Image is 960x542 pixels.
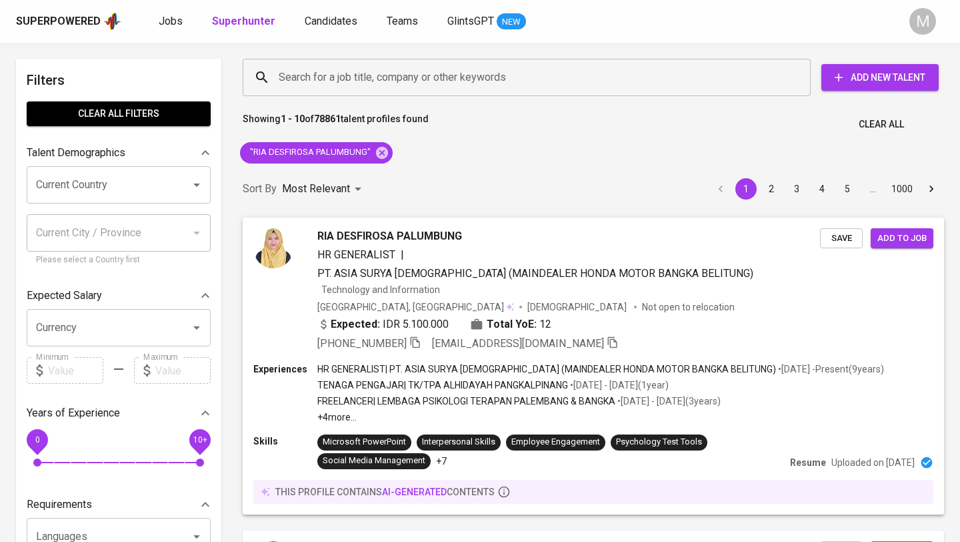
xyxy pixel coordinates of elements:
button: page 1 [735,178,757,200]
span: NEW [497,15,526,29]
a: Teams [387,13,421,30]
span: Jobs [159,15,183,27]
b: Total YoE: [487,316,537,332]
span: AI-generated [382,487,447,497]
p: Resume [790,456,826,469]
p: Years of Experience [27,405,120,421]
p: Showing of talent profiles found [243,112,429,137]
a: Candidates [305,13,360,30]
b: Superhunter [212,15,275,27]
p: TENAGA PENGAJAR | TK/TPA ALHIDAYAH PANGKALPINANG [317,378,568,392]
div: Social Media Management [323,455,425,467]
p: FREELANCER | LEMBAGA PSIKOLOGI TERAPAN PALEMBANG & BANGKA [317,394,615,408]
p: Please select a Country first [36,254,201,267]
button: Add New Talent [821,64,939,91]
p: +4 more ... [317,411,884,424]
div: IDR 5.100.000 [317,316,449,332]
span: "RIA DESFIROSA PALUMBUNG" [240,146,379,159]
p: Most Relevant [282,181,350,197]
span: Teams [387,15,418,27]
button: Go to page 3 [786,178,807,200]
a: Jobs [159,13,185,30]
span: HR GENERALIST [317,248,395,261]
a: Superhunter [212,13,278,30]
a: RIA DESFIROSA PALUMBUNGHR GENERALIST|PT. ASIA SURYA [DEMOGRAPHIC_DATA] (MAINDEALER HONDA MOTOR BA... [243,218,944,515]
b: 1 - 10 [281,113,305,124]
p: Requirements [27,497,92,513]
span: Candidates [305,15,357,27]
div: Microsoft PowerPoint [323,436,406,449]
span: GlintsGPT [447,15,494,27]
span: Clear All [859,116,904,133]
button: Add to job [871,228,933,249]
button: Open [187,176,206,194]
div: Psychology Test Tools [616,436,702,449]
p: • [DATE] - Present ( 9 years ) [776,362,884,376]
p: this profile contains contents [275,485,495,499]
button: Go to page 5 [837,178,858,200]
b: 78861 [314,113,341,124]
div: Superpowered [16,14,101,29]
h6: Filters [27,69,211,91]
span: Add New Talent [832,69,928,86]
span: PT. ASIA SURYA [DEMOGRAPHIC_DATA] (MAINDEALER HONDA MOTOR BANGKA BELITUNG) [317,267,753,280]
span: 0 [35,435,39,445]
button: Go to next page [921,178,942,200]
div: Interpersonal Skills [422,436,495,449]
p: Uploaded on [DATE] [831,456,915,469]
div: Expected Salary [27,282,211,309]
p: Skills [253,435,317,448]
div: Requirements [27,491,211,518]
div: Employee Engagement [511,436,600,449]
button: Save [820,228,863,249]
div: M [909,8,936,35]
p: HR GENERALIST | PT. ASIA SURYA [DEMOGRAPHIC_DATA] (MAINDEALER HONDA MOTOR BANGKA BELITUNG) [317,362,776,376]
span: Technology and Information [321,284,440,295]
button: Go to page 2 [761,178,782,200]
input: Value [155,357,211,384]
p: • [DATE] - [DATE] ( 3 years ) [615,394,721,408]
span: 10+ [193,435,207,445]
p: Expected Salary [27,288,102,304]
div: Talent Demographics [27,140,211,166]
span: [PHONE_NUMBER] [317,337,407,350]
p: +7 [436,455,447,468]
span: | [401,247,404,263]
a: Superpoweredapp logo [16,11,121,31]
span: Clear All filters [37,105,200,122]
div: "RIA DESFIROSA PALUMBUNG" [240,142,393,164]
p: Not open to relocation [642,300,735,314]
p: Experiences [253,362,317,376]
p: • [DATE] - [DATE] ( 1 year ) [568,378,669,392]
span: [DEMOGRAPHIC_DATA] [527,300,629,314]
span: [EMAIL_ADDRESS][DOMAIN_NAME] [432,337,604,350]
div: Most Relevant [282,177,366,202]
img: app logo [103,11,121,31]
a: GlintsGPT NEW [447,13,526,30]
span: Save [827,231,856,246]
button: Open [187,318,206,337]
p: Talent Demographics [27,145,125,161]
button: Clear All [853,112,909,137]
p: Sort By [243,181,277,197]
button: Go to page 1000 [887,178,917,200]
nav: pagination navigation [708,178,944,200]
img: acf11ea942ff97f01ae48fb71a0fb64b.png [253,228,293,268]
span: RIA DESFIROSA PALUMBUNG [317,228,462,244]
input: Value [48,357,103,384]
div: Years of Experience [27,400,211,427]
b: Expected: [331,316,380,332]
span: Add to job [877,231,927,246]
button: Go to page 4 [811,178,833,200]
span: 12 [539,316,551,332]
div: [GEOGRAPHIC_DATA], [GEOGRAPHIC_DATA] [317,300,514,314]
div: … [862,182,883,196]
button: Clear All filters [27,101,211,126]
